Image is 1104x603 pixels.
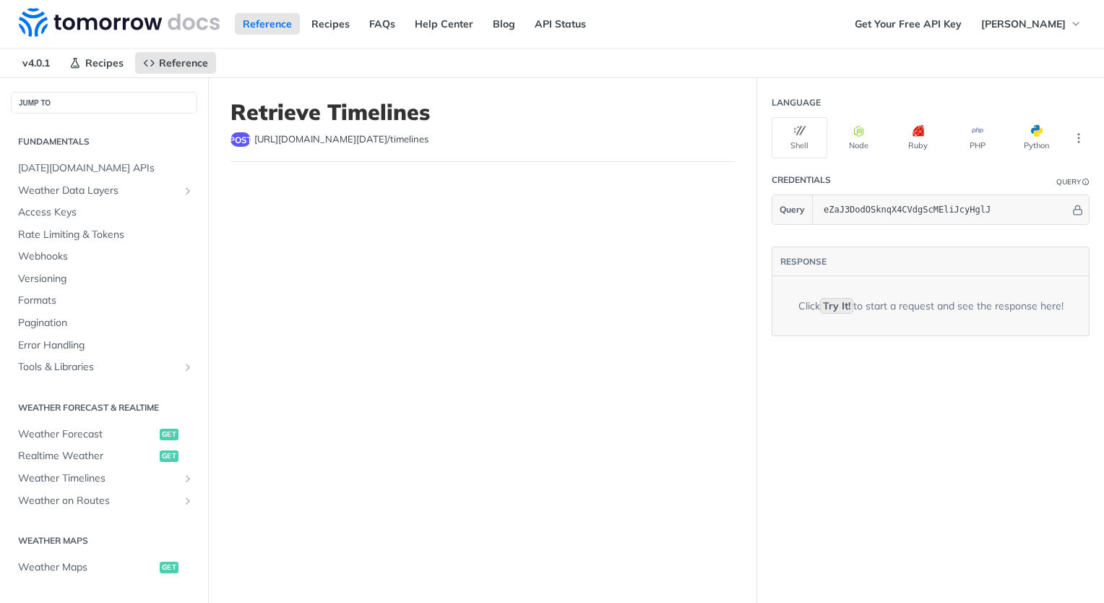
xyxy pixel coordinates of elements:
[254,132,428,147] span: https://api.tomorrow.io/v4/timelines
[1082,179,1090,186] i: Information
[18,184,178,198] span: Weather Data Layers
[772,195,813,224] button: Query
[11,246,197,268] a: Webhooks
[11,356,197,378] a: Tools & LibrariesShow subpages for Tools & Libraries
[1068,127,1090,149] button: More Languages
[973,13,1090,35] button: [PERSON_NAME]
[949,117,1005,158] button: PHP
[18,494,178,508] span: Weather on Routes
[890,117,946,158] button: Ruby
[230,99,735,125] h1: Retrieve Timelines
[11,557,197,578] a: Weather Mapsget
[18,427,156,442] span: Weather Forecast
[11,445,197,467] a: Realtime Weatherget
[1056,176,1090,187] div: QueryInformation
[135,52,216,74] a: Reference
[18,205,194,220] span: Access Keys
[11,135,197,148] h2: Fundamentals
[18,338,194,353] span: Error Handling
[11,468,197,489] a: Weather TimelinesShow subpages for Weather Timelines
[1009,117,1064,158] button: Python
[780,255,827,269] button: RESPONSE
[1056,176,1081,187] div: Query
[831,117,887,158] button: Node
[11,224,197,246] a: Rate Limiting & Tokens
[11,158,197,179] a: [DATE][DOMAIN_NAME] APIs
[182,185,194,197] button: Show subpages for Weather Data Layers
[772,96,821,109] div: Language
[18,360,178,375] span: Tools & Libraries
[11,490,197,512] a: Weather on RoutesShow subpages for Weather on Routes
[1070,202,1085,217] button: Hide
[527,13,594,35] a: API Status
[182,362,194,373] button: Show subpages for Tools & Libraries
[407,13,481,35] a: Help Center
[18,249,194,264] span: Webhooks
[11,180,197,202] a: Weather Data LayersShow subpages for Weather Data Layers
[85,56,124,69] span: Recipes
[816,195,1070,224] input: apikey
[11,290,197,312] a: Formats
[18,471,178,486] span: Weather Timelines
[772,174,831,187] div: Credentials
[160,450,178,462] span: get
[780,203,805,216] span: Query
[798,299,1064,314] div: Click to start a request and see the response here!
[14,52,58,74] span: v4.0.1
[11,335,197,356] a: Error Handling
[361,13,403,35] a: FAQs
[11,424,197,445] a: Weather Forecastget
[235,13,300,35] a: Reference
[981,17,1066,30] span: [PERSON_NAME]
[11,202,197,223] a: Access Keys
[820,298,853,314] code: Try It!
[11,401,197,414] h2: Weather Forecast & realtime
[303,13,358,35] a: Recipes
[18,228,194,242] span: Rate Limiting & Tokens
[160,429,178,440] span: get
[230,132,251,147] span: post
[11,268,197,290] a: Versioning
[18,560,156,575] span: Weather Maps
[485,13,523,35] a: Blog
[160,562,178,573] span: get
[18,161,194,176] span: [DATE][DOMAIN_NAME] APIs
[182,473,194,484] button: Show subpages for Weather Timelines
[847,13,970,35] a: Get Your Free API Key
[772,117,827,158] button: Shell
[11,534,197,547] h2: Weather Maps
[159,56,208,69] span: Reference
[18,449,156,463] span: Realtime Weather
[19,8,220,37] img: Tomorrow.io Weather API Docs
[18,316,194,330] span: Pagination
[182,495,194,507] button: Show subpages for Weather on Routes
[18,272,194,286] span: Versioning
[11,312,197,334] a: Pagination
[18,294,194,308] span: Formats
[11,92,197,114] button: JUMP TO
[1072,132,1085,145] svg: More ellipsis
[61,52,131,74] a: Recipes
